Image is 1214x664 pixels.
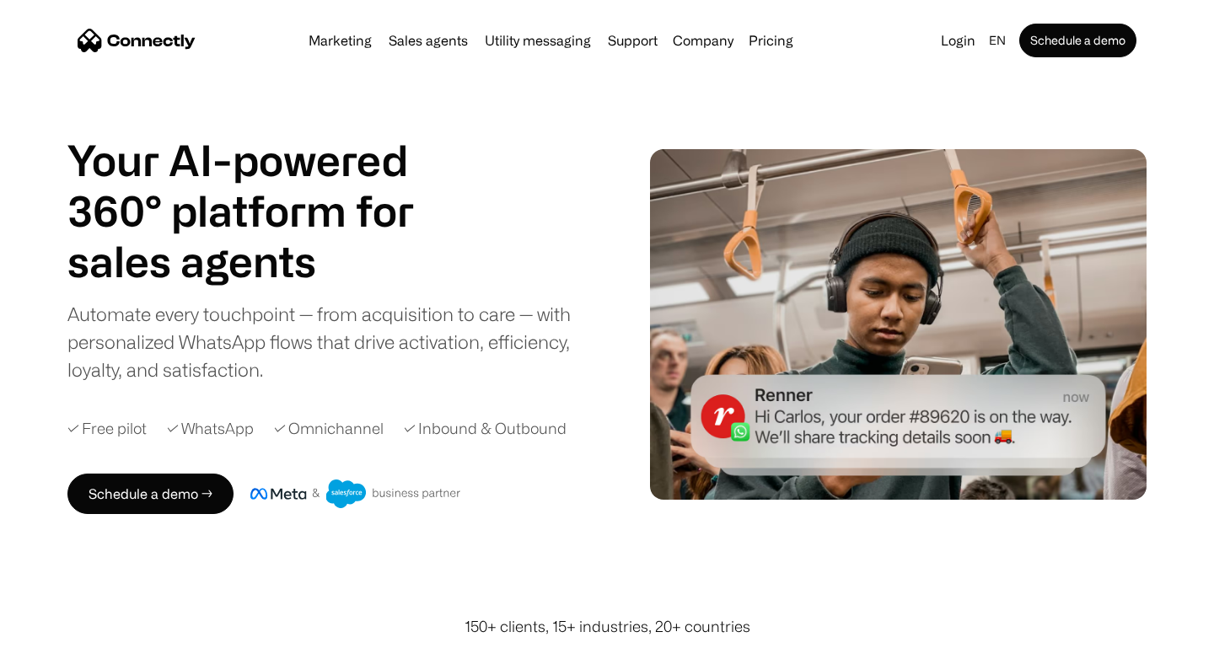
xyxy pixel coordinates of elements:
[67,236,455,286] h1: sales agents
[404,417,567,440] div: ✓ Inbound & Outbound
[67,417,147,440] div: ✓ Free pilot
[601,34,664,47] a: Support
[302,34,379,47] a: Marketing
[934,29,982,52] a: Login
[989,29,1006,52] div: en
[167,417,254,440] div: ✓ WhatsApp
[67,135,455,236] h1: Your AI-powered 360° platform for
[673,29,733,52] div: Company
[1019,24,1136,57] a: Schedule a demo
[274,417,384,440] div: ✓ Omnichannel
[250,479,461,508] img: Meta and Salesforce business partner badge.
[465,615,750,638] div: 150+ clients, 15+ industries, 20+ countries
[67,474,234,514] a: Schedule a demo →
[67,300,599,383] div: Automate every touchpoint — from acquisition to care — with personalized WhatsApp flows that driv...
[742,34,800,47] a: Pricing
[478,34,598,47] a: Utility messaging
[382,34,475,47] a: Sales agents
